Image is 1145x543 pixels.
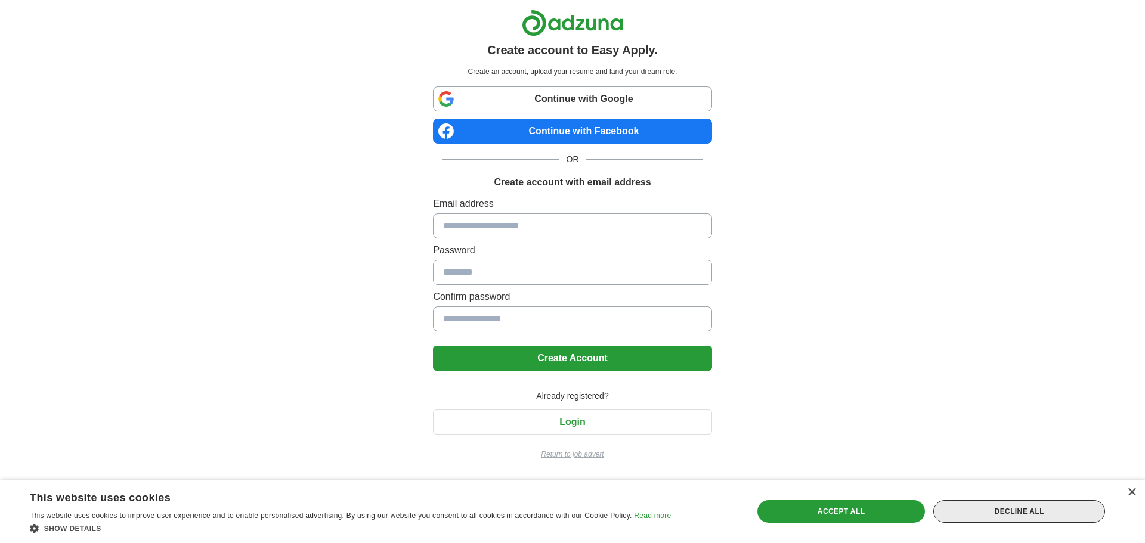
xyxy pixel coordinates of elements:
div: Decline all [933,500,1105,523]
button: Create Account [433,346,711,371]
span: OR [559,153,586,166]
span: Already registered? [529,390,615,402]
div: Accept all [757,500,926,523]
span: Show details [44,525,101,533]
p: Create an account, upload your resume and land your dream role. [435,66,709,77]
h1: Create account with email address [494,175,651,190]
div: Close [1127,488,1136,497]
label: Password [433,243,711,257]
button: Login [433,409,711,435]
a: Read more, opens a new window [634,511,671,520]
img: Adzuna logo [522,10,623,36]
h1: Create account to Easy Apply. [487,41,658,59]
a: Continue with Google [433,86,711,111]
a: Continue with Facebook [433,119,711,144]
div: This website uses cookies [30,487,641,505]
a: Login [433,417,711,427]
div: Show details [30,522,671,534]
a: Return to job advert [433,449,711,460]
label: Email address [433,197,711,211]
label: Confirm password [433,290,711,304]
span: This website uses cookies to improve user experience and to enable personalised advertising. By u... [30,511,632,520]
